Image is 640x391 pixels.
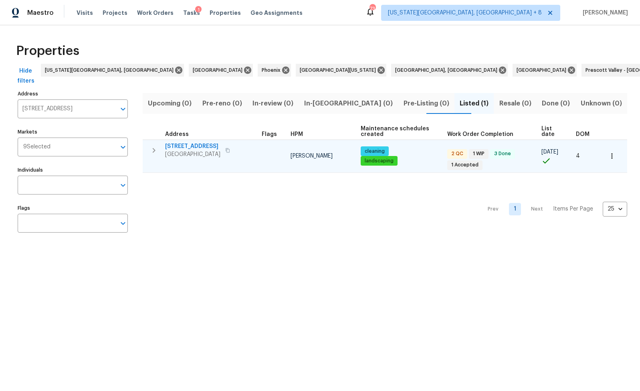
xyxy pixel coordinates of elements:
span: [US_STATE][GEOGRAPHIC_DATA], [GEOGRAPHIC_DATA] [45,66,177,74]
span: List date [541,126,562,137]
span: Address [165,132,189,137]
button: Open [117,180,129,191]
span: Projects [103,9,127,17]
span: [PERSON_NAME] [579,9,628,17]
span: Tasks [183,10,200,16]
span: [GEOGRAPHIC_DATA], [GEOGRAPHIC_DATA] [395,66,501,74]
p: Items Per Page [553,205,593,213]
button: Open [117,218,129,229]
span: In-review (0) [252,98,294,109]
span: landscaping [361,158,397,164]
span: [DATE] [541,149,558,155]
div: 25 [603,199,627,219]
a: Goto page 1 [509,203,521,215]
div: 1 [195,6,202,14]
div: [GEOGRAPHIC_DATA] [189,64,253,77]
span: Flags [262,132,277,137]
button: Hide filters [13,64,38,88]
span: Work Order Completion [447,132,513,137]
label: Address [18,91,128,96]
span: Properties [16,47,79,55]
div: Phoenix [258,64,291,77]
div: [GEOGRAPHIC_DATA], [GEOGRAPHIC_DATA] [391,64,508,77]
span: 1 Accepted [448,162,482,168]
span: [STREET_ADDRESS] [165,142,220,150]
span: Pre-Listing (0) [403,98,450,109]
span: Pre-reno (0) [202,98,243,109]
span: [PERSON_NAME] [291,153,333,159]
span: [GEOGRAPHIC_DATA] [517,66,569,74]
span: Maestro [27,9,54,17]
div: [US_STATE][GEOGRAPHIC_DATA], [GEOGRAPHIC_DATA] [41,64,184,77]
button: Open [117,142,129,153]
span: 4 [576,153,580,159]
span: Upcoming (0) [147,98,192,109]
span: Maintenance schedules created [361,126,434,137]
button: Open [117,103,129,115]
span: Visits [77,9,93,17]
span: HPM [291,132,303,137]
span: Phoenix [262,66,284,74]
div: [GEOGRAPHIC_DATA][US_STATE] [296,64,386,77]
span: Listed (1) [459,98,489,109]
span: [GEOGRAPHIC_DATA][US_STATE] [300,66,379,74]
span: Work Orders [137,9,174,17]
span: [GEOGRAPHIC_DATA] [165,150,220,158]
span: In-[GEOGRAPHIC_DATA] (0) [304,98,394,109]
span: Resale (0) [499,98,532,109]
span: Unknown (0) [580,98,623,109]
label: Individuals [18,168,128,172]
span: 1 WIP [470,150,488,157]
span: 3 Done [491,150,514,157]
div: 73 [369,5,375,13]
span: DOM [576,132,590,137]
span: 9 Selected [23,144,50,150]
span: cleaning [361,148,388,155]
span: [US_STATE][GEOGRAPHIC_DATA], [GEOGRAPHIC_DATA] + 8 [388,9,542,17]
span: Geo Assignments [250,9,303,17]
span: Properties [210,9,241,17]
span: [GEOGRAPHIC_DATA] [193,66,246,74]
span: 2 QC [448,150,466,157]
span: Hide filters [16,66,35,86]
label: Markets [18,130,128,134]
nav: Pagination Navigation [480,178,627,241]
div: [GEOGRAPHIC_DATA] [513,64,577,77]
label: Flags [18,206,128,211]
span: Done (0) [541,98,571,109]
